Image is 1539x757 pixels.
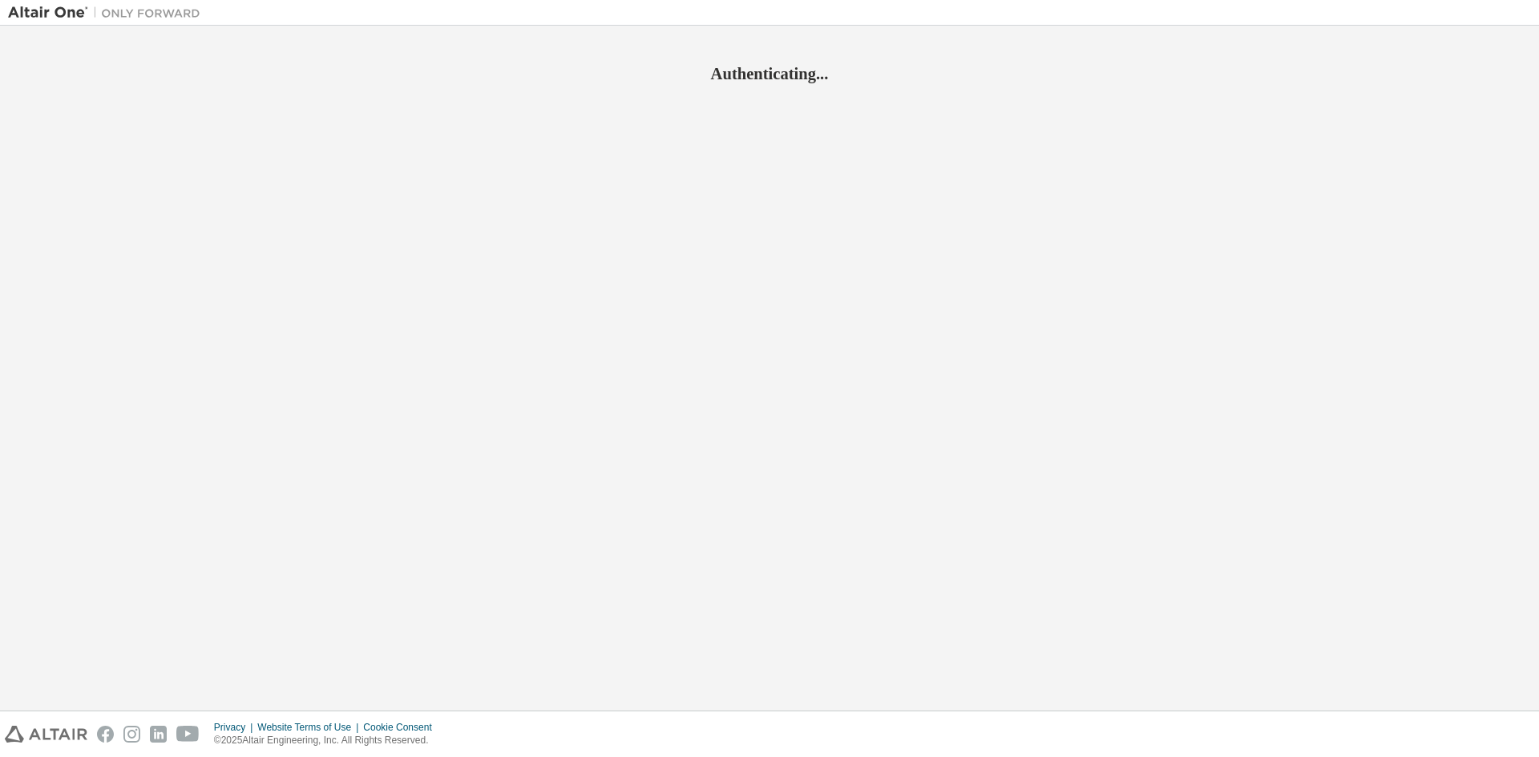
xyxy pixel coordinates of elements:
[8,63,1531,84] h2: Authenticating...
[257,721,363,734] div: Website Terms of Use
[214,721,257,734] div: Privacy
[97,726,114,743] img: facebook.svg
[123,726,140,743] img: instagram.svg
[8,5,208,21] img: Altair One
[5,726,87,743] img: altair_logo.svg
[176,726,200,743] img: youtube.svg
[363,721,441,734] div: Cookie Consent
[150,726,167,743] img: linkedin.svg
[214,734,442,747] p: © 2025 Altair Engineering, Inc. All Rights Reserved.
